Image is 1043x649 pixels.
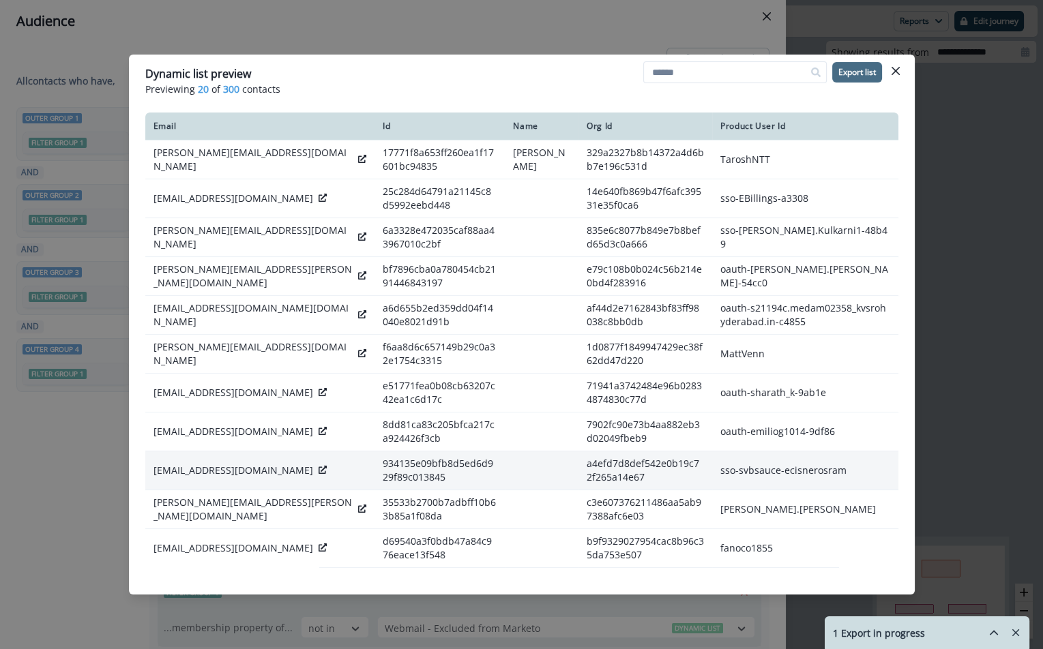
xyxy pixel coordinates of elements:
button: Export list [832,62,882,82]
td: sso-[PERSON_NAME].Kulkarni1-48b49 [712,217,898,256]
td: 7902fc90e73b4aa882eb3d02049fbeb9 [578,412,712,451]
td: [PERSON_NAME].[PERSON_NAME] [712,489,898,528]
p: [EMAIL_ADDRESS][DOMAIN_NAME] [153,541,313,555]
td: fanoco1855 [712,528,898,567]
td: bf7896cba0a780454cb2191446843197 [374,256,505,295]
span: 300 [223,82,239,96]
p: [PERSON_NAME][EMAIL_ADDRESS][DOMAIN_NAME] [153,146,353,173]
td: TaroshNTT [712,140,898,179]
td: a6d655b2ed359dd04f14040e8021d91b [374,295,505,334]
p: [EMAIL_ADDRESS][DOMAIN_NAME] [153,386,313,399]
td: e51771fea0b08cb63207c42ea1c6d17c [374,373,505,412]
td: 35533b2700b7adbff10b63b85a1f08da [374,489,505,528]
div: Product User Id [720,121,890,132]
div: Id [383,121,497,132]
p: [EMAIL_ADDRESS][DOMAIN_NAME] [153,192,313,205]
span: 20 [198,82,209,96]
td: 17771f8a653ff260ea1f17601bc94835 [374,140,505,179]
td: oauth-s21194c.medam02358_kvsrohyderabad.in-c4855 [712,295,898,334]
button: Remove-exports [1005,622,1027,643]
p: Previewing of contacts [145,82,898,96]
div: Name [513,121,570,132]
td: 934135e09bfb8d5ed6d929f89c013845 [374,451,505,489]
p: [EMAIL_ADDRESS][DOMAIN_NAME][DOMAIN_NAME] [153,301,353,329]
td: oauth-[PERSON_NAME].[PERSON_NAME]-54cc0 [712,256,898,295]
td: c3e607376211486aa5ab97388afc6e03 [578,489,712,528]
td: 1d0877f1849947429ec38f62dd47d220 [578,334,712,373]
td: 14e640fb869b47f6afc39531e35f0ca6 [578,179,712,217]
td: af44d2e7162843bf83ff98038c8bb0db [578,295,712,334]
td: oauth-emiliog1014-9df86 [712,412,898,451]
p: [EMAIL_ADDRESS][DOMAIN_NAME] [153,464,313,477]
td: 835e6c8077b849e7b8befd65d3c0a666 [578,217,712,256]
td: f6aa8d6c657149b29c0a32e1754c3315 [374,334,505,373]
p: Export list [838,67,876,77]
td: MattVenn [712,334,898,373]
td: sso-EBillings-a3308 [712,179,898,217]
p: 1 Export in progress [833,626,925,640]
td: sso-svbsauce-ecisnerosram [712,451,898,489]
td: e79c108b0b024c56b214e0bd4f283916 [578,256,712,295]
td: d69540a3f0bdb47a84c976eace13f548 [374,528,505,567]
td: oauth-sharath_k-9ab1e [712,373,898,412]
button: hide-exports [972,617,999,648]
div: Email [153,121,367,132]
td: [PERSON_NAME] [505,140,578,179]
button: Close [885,60,907,82]
p: [PERSON_NAME][EMAIL_ADDRESS][PERSON_NAME][DOMAIN_NAME] [153,496,353,523]
td: 25c284d64791a21145c8d5992eebd448 [374,179,505,217]
td: 71941a3742484e96b02834874830c77d [578,373,712,412]
td: a4efd7d8def542e0b19c72f265a14e67 [578,451,712,489]
div: Org Id [587,121,704,132]
p: [PERSON_NAME][EMAIL_ADDRESS][DOMAIN_NAME] [153,340,353,367]
button: hide-exports [983,622,1005,643]
td: 6a3328e472035caf88aa43967010c2bf [374,217,505,256]
td: 8dd81ca83c205bfca217ca924426f3cb [374,412,505,451]
td: b9f9329027954cac8b96c35da753e507 [578,528,712,567]
p: [EMAIL_ADDRESS][DOMAIN_NAME] [153,425,313,438]
p: [PERSON_NAME][EMAIL_ADDRESS][DOMAIN_NAME] [153,224,353,251]
td: 329a2327b8b14372a4d6bb7e196c531d [578,140,712,179]
p: Dynamic list preview [145,65,251,82]
p: [PERSON_NAME][EMAIL_ADDRESS][PERSON_NAME][DOMAIN_NAME] [153,262,353,290]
